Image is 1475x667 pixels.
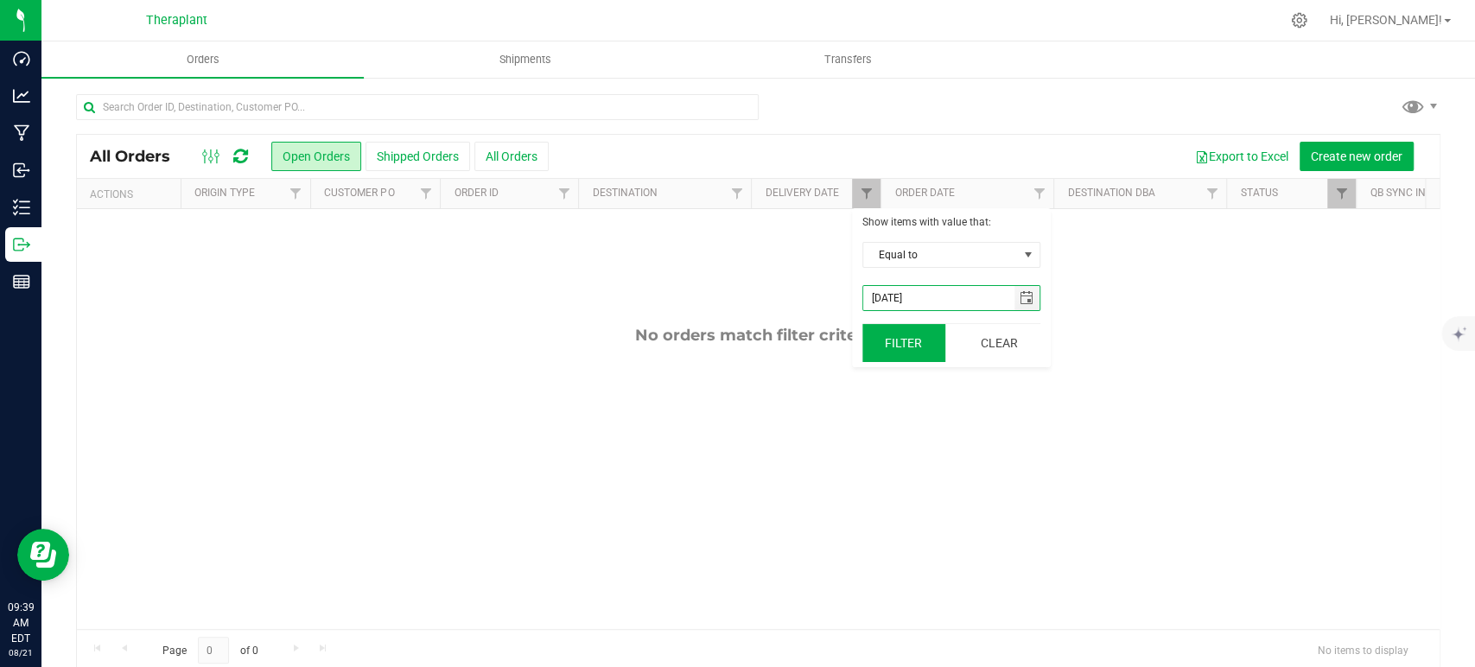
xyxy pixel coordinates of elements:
span: Page of 0 [148,637,272,664]
span: Equal to [863,243,1018,267]
div: No orders match filter criteria. [77,326,1440,345]
inline-svg: Dashboard [13,50,30,67]
input: Search Order ID, Destination, Customer PO... [76,94,759,120]
a: Filter [1025,179,1053,208]
a: Status [1240,187,1277,199]
span: All Orders [90,147,188,166]
a: Order Date [894,187,954,199]
p: 08/21 [8,646,34,659]
iframe: Resource center [17,529,69,581]
a: Delivery Date [765,187,838,199]
inline-svg: Analytics [13,87,30,105]
div: Show items with value that: [862,215,1040,230]
button: Open Orders [271,142,361,171]
inline-svg: Inventory [13,199,30,216]
span: Create new order [1311,149,1402,163]
button: Create new order [1300,142,1414,171]
div: Actions [90,188,174,200]
a: Filter [550,179,578,208]
a: Customer PO [324,187,394,199]
button: Export to Excel [1184,142,1300,171]
a: Destination [592,187,657,199]
inline-svg: Inbound [13,162,30,179]
span: No items to display [1304,637,1422,663]
span: Shipments [476,52,575,67]
p: 09:39 AM EDT [8,600,34,646]
button: Shipped Orders [366,142,470,171]
a: Shipments [364,41,686,78]
button: All Orders [474,142,549,171]
span: select [1014,286,1039,310]
a: Transfers [687,41,1009,78]
div: Manage settings [1288,12,1310,29]
inline-svg: Manufacturing [13,124,30,142]
button: Filter [862,324,945,362]
a: Filter [852,179,881,208]
button: Clear [957,324,1040,362]
a: Order ID [454,187,498,199]
a: QB Sync Info [1370,187,1438,199]
a: Origin Type [194,187,255,199]
span: Transfers [801,52,895,67]
span: Orders [163,52,243,67]
input: Value [863,286,1014,310]
a: Filter [1198,179,1226,208]
a: Destination DBA [1067,187,1154,199]
a: Filter [722,179,751,208]
span: Operator [862,242,1040,268]
a: Filter [411,179,440,208]
a: Filter [282,179,310,208]
span: Theraplant [146,13,207,28]
a: Orders [41,41,364,78]
a: Filter [1327,179,1356,208]
span: Hi, [PERSON_NAME]! [1330,13,1442,27]
inline-svg: Reports [13,273,30,290]
span: select [1018,243,1039,267]
form: Show items with value that: [852,208,1051,367]
inline-svg: Outbound [13,236,30,253]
